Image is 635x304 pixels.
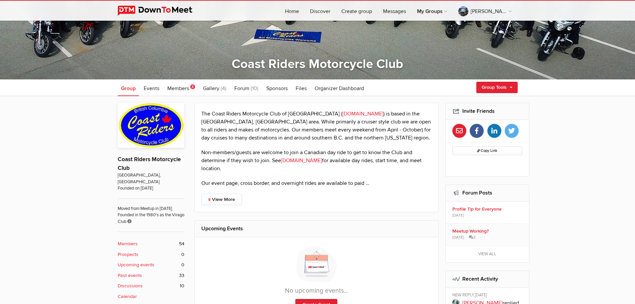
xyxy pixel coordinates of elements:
a: Sponsors [263,79,291,96]
img: Coast Riders Motorcycle Club [118,103,184,147]
a: Home [280,1,304,21]
b: Discussions [118,282,143,290]
b: Members [118,240,138,248]
span: 0 [181,251,184,258]
a: Group [118,79,139,96]
a: My Groups [412,1,453,21]
b: Past events [118,272,142,279]
span: [DATE] [475,292,487,298]
a: Members 54 [118,240,184,248]
span: Events [144,85,159,92]
a: Forum (10) [231,79,262,96]
a: Meetup Working? [DATE] 2 [446,224,529,245]
a: Discover [305,1,336,21]
a: [PERSON_NAME] [453,1,517,21]
b: Calendar [118,293,137,300]
span: Moved from Meetup in [DATE]. Founded in the 1980's as the Virago Club [118,199,184,225]
a: Discussions 10 [118,282,184,290]
span: 3 [190,84,195,89]
span: [DATE] [452,213,464,219]
a: Files [292,79,310,96]
a: Members 3 [164,79,198,96]
img: DownToMeet [118,6,203,16]
span: 2 [469,235,476,241]
span: Files [296,85,307,92]
a: Profile Tip for Everyone [DATE] [446,202,529,223]
span: (10) [251,85,258,92]
span: Gallery [203,85,219,92]
b: Profile Tip for Everyone [452,206,524,212]
a: Create group [336,1,377,21]
h2: Recent Activity [452,271,522,287]
a: Events [140,79,163,96]
a: [DOMAIN_NAME] [281,157,322,164]
a: Upcoming events 0 [118,261,184,269]
a: Calendar [118,293,184,300]
a: Prospects 0 [118,251,184,258]
a: Organizer Dashboard [311,79,367,96]
a: View More [201,194,242,205]
span: Forum [234,85,249,92]
span: 33 [179,272,184,279]
span: Group [121,85,136,92]
a: [DOMAIN_NAME] [342,110,383,117]
b: Prospects [118,251,138,258]
a: Gallery (4) [200,79,230,96]
span: [DATE] [452,235,464,241]
span: 10 [180,282,184,290]
span: Members [167,85,189,92]
b: Upcoming events [118,261,154,269]
b: Meetup Working? [452,228,524,234]
a: Forum Posts [462,190,492,196]
a: Messages [378,1,411,21]
span: [GEOGRAPHIC_DATA], [GEOGRAPHIC_DATA] [118,172,184,185]
span: Copy Link [477,148,497,153]
h2: Invite Friends [452,103,522,119]
button: Copy Link [452,146,522,155]
p: The Coast Riders Motorcycle Club of [GEOGRAPHIC_DATA] ( ) is based in the [GEOGRAPHIC_DATA], [GEO... [201,110,432,142]
a: View all [446,246,529,262]
p: Non-members/guests are welcome to join a Canadian day ride to get to know the Club and determine ... [201,148,432,173]
span: Organizer Dashboard [315,85,364,92]
p: Our event page, cross border, and overnight rides are available to paid … [201,179,432,187]
a: Group Tools [476,82,518,93]
h2: Upcoming Events [201,221,432,237]
span: 54 [179,240,184,248]
span: Sponsors [266,85,288,92]
div: NEW REPLY, [452,292,524,299]
span: (4) [221,85,226,92]
a: Past events 33 [118,272,184,279]
span: 0 [181,261,184,269]
span: Founded on [DATE] [118,185,184,192]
